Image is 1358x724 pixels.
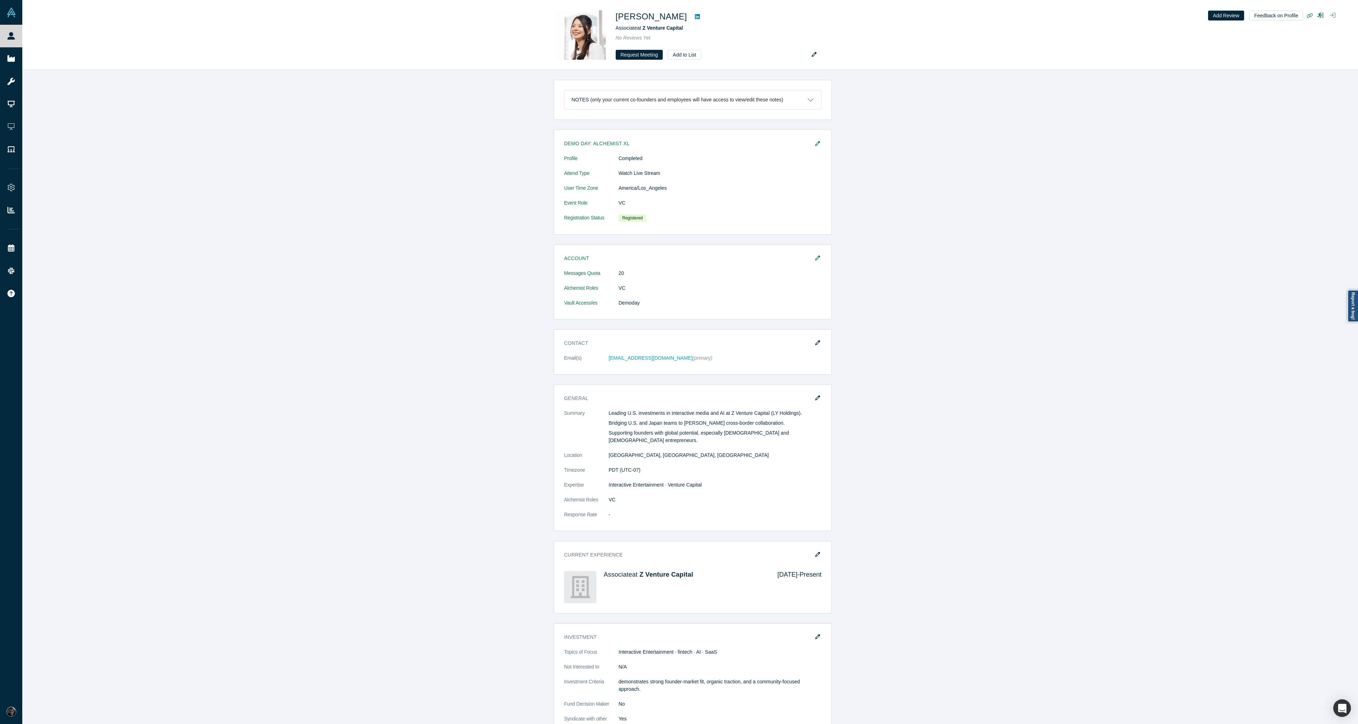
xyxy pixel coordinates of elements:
dd: - [609,511,822,518]
h3: Contact [564,340,812,347]
button: Notes (only your current co-founders and employees will have access to view/edit these notes) [564,90,821,109]
dt: Summary [564,410,609,452]
h3: General [564,395,812,402]
h3: Current Experience [564,551,812,559]
dt: Event Role [564,199,619,214]
dt: Timezone [564,466,609,481]
dt: Vault Access/es [564,299,619,314]
h1: [PERSON_NAME] [616,10,687,23]
p: (only your current co-founders and employees will have access to view/edit these notes) [590,97,783,103]
dt: Alchemist Roles [564,284,619,299]
dt: Attend Type [564,170,619,184]
dt: Fund Decision Maker [564,700,619,715]
a: [EMAIL_ADDRESS][DOMAIN_NAME] [609,355,692,361]
dt: Profile [564,155,619,170]
dd: Completed [619,155,822,162]
dd: N/A [619,663,822,671]
span: Associate at [616,25,683,31]
dt: Email(s) [564,354,609,369]
dd: VC [609,496,822,504]
button: Add Review [1208,11,1244,20]
a: Z Venture Capital [639,571,693,578]
dt: Alchemist Roles [564,496,609,511]
h3: Investment [564,634,812,641]
img: Alchemist Vault Logo [6,7,16,17]
p: demonstrates strong founder-market fit, organic traction, and a community-focused approach. [619,678,822,693]
img: Kinuko Kitabatake's Profile Image [556,10,606,60]
h3: Notes [571,96,589,104]
dt: Expertise [564,481,609,496]
span: No Reviews Yet [616,35,651,41]
button: Request Meeting [616,50,663,60]
a: Report a bug! [1347,290,1358,322]
img: Z Venture Capital's Logo [564,571,596,603]
dt: Location [564,452,609,466]
button: Feedback on Profile [1249,11,1303,20]
img: Rami Chousein's Account [6,707,16,717]
dt: Messages Quota [564,270,619,284]
div: [DATE] - Present [767,571,822,603]
p: Bridging U.S. and Japan teams to [PERSON_NAME] cross-border collaboration. [609,419,822,427]
dd: Watch Live Stream [619,170,822,177]
dt: User Time Zone [564,184,619,199]
dt: Topics of Focus [564,648,619,663]
dd: Yes [619,715,822,723]
dd: [GEOGRAPHIC_DATA], [GEOGRAPHIC_DATA], [GEOGRAPHIC_DATA] [609,452,822,459]
h4: Associate at [604,571,767,579]
p: Leading U.S. investments in interactive media and AI at Z Venture Capital (LY Holdings). [609,410,822,417]
dt: Registration Status [564,214,619,229]
a: Z Venture Capital [643,25,683,31]
span: Interactive Entertainment · fintech · AI · SaaS [619,649,717,655]
h3: Account [564,255,812,262]
span: Interactive Entertainment · Venture Capital [609,482,702,488]
dt: Investment Criteria [564,678,619,700]
dd: No [619,700,822,708]
span: (primary) [692,355,712,361]
p: Supporting founders with global potential, especially [DEMOGRAPHIC_DATA] and [DEMOGRAPHIC_DATA] e... [609,429,822,444]
dd: 20 [619,270,822,277]
dd: VC [619,284,822,292]
span: Registered [619,214,646,222]
dt: Not Interested In [564,663,619,678]
dd: VC [619,199,822,207]
h3: Demo Day: Alchemist XL [564,140,812,147]
dd: America/Los_Angeles [619,184,822,192]
dd: PDT (UTC-07) [609,466,822,474]
dd: Demoday [619,299,822,307]
button: Add to List [668,50,701,60]
dt: Response Rate [564,511,609,526]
